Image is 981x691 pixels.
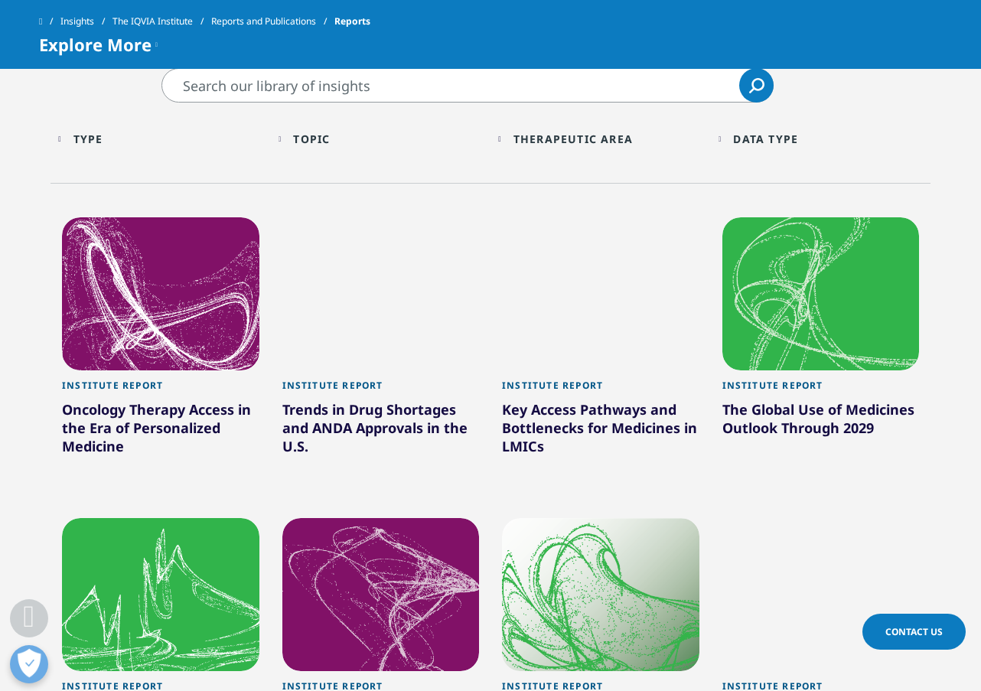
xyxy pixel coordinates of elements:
[749,78,764,93] svg: Search
[282,370,480,495] a: Institute Report Trends in Drug Shortages and ANDA Approvals in the U.S.
[161,68,774,103] input: Search
[513,132,633,146] div: Therapeutic Area facet.
[282,380,480,400] div: Institute Report
[722,380,920,400] div: Institute Report
[293,132,330,146] div: Topic facet.
[502,400,699,461] div: Key Access Pathways and Bottlenecks for Medicines in LMICs
[502,370,699,495] a: Institute Report Key Access Pathways and Bottlenecks for Medicines in LMICs
[282,400,480,461] div: Trends in Drug Shortages and ANDA Approvals in the U.S.
[502,380,699,400] div: Institute Report
[73,132,103,146] div: Type facet.
[885,625,943,638] span: Contact Us
[62,380,259,400] div: Institute Report
[112,8,211,35] a: The IQVIA Institute
[39,35,152,54] span: Explore More
[62,400,259,461] div: Oncology Therapy Access in the Era of Personalized Medicine
[739,68,774,103] a: Search
[334,8,370,35] span: Reports
[211,8,334,35] a: Reports and Publications
[60,8,112,35] a: Insights
[862,614,966,650] a: Contact Us
[722,400,920,443] div: The Global Use of Medicines Outlook Through 2029
[733,132,798,146] div: Data Type facet.
[62,370,259,495] a: Institute Report Oncology Therapy Access in the Era of Personalized Medicine
[722,370,920,477] a: Institute Report The Global Use of Medicines Outlook Through 2029
[10,645,48,683] button: Open Preferences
